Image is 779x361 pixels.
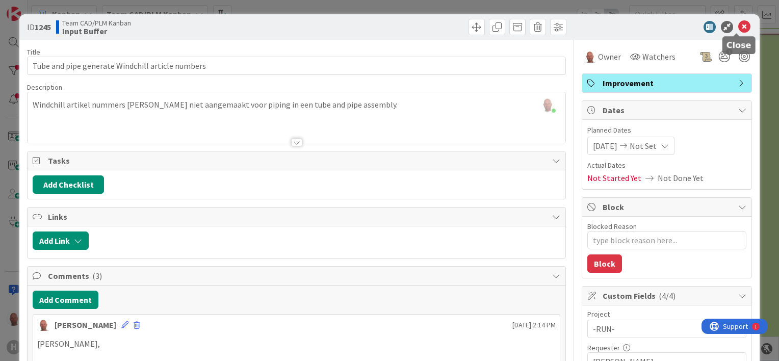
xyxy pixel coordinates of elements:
[726,40,751,50] h5: Close
[48,270,547,282] span: Comments
[587,343,620,352] label: Requester
[598,50,621,63] span: Owner
[659,291,676,301] span: ( 4/4 )
[603,290,733,302] span: Custom Fields
[603,77,733,89] span: Improvement
[587,254,622,273] button: Block
[587,222,637,231] label: Blocked Reason
[62,19,131,27] span: Team CAD/PLM Kanban
[37,319,49,331] img: RK
[587,172,641,184] span: Not Started Yet
[587,125,746,136] span: Planned Dates
[33,175,104,194] button: Add Checklist
[27,47,40,57] label: Title
[512,320,556,330] span: [DATE] 2:14 PM
[587,311,746,318] div: Project
[33,231,89,250] button: Add Link
[593,140,617,152] span: [DATE]
[62,27,131,35] b: Input Buffer
[48,211,547,223] span: Links
[642,50,676,63] span: Watchers
[21,2,46,14] span: Support
[53,4,56,12] div: 1
[27,57,566,75] input: type card name here...
[33,99,560,111] p: Windchill artikel nummers [PERSON_NAME] niet aangemaakt voor piping in een tube and pipe assembly.
[587,160,746,171] span: Actual Dates
[48,154,547,167] span: Tasks
[593,322,723,336] span: -RUN-
[603,104,733,116] span: Dates
[603,201,733,213] span: Block
[27,21,51,33] span: ID
[35,22,51,32] b: 1245
[630,140,657,152] span: Not Set
[658,172,704,184] span: Not Done Yet
[584,50,596,63] img: RK
[55,319,116,331] div: [PERSON_NAME]
[92,271,102,281] span: ( 3 )
[540,97,555,112] img: OiA40jCcrAiXmSCZ6unNR8czeGfRHk2b.jpg
[27,83,62,92] span: Description
[37,338,556,350] p: [PERSON_NAME],
[33,291,98,309] button: Add Comment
